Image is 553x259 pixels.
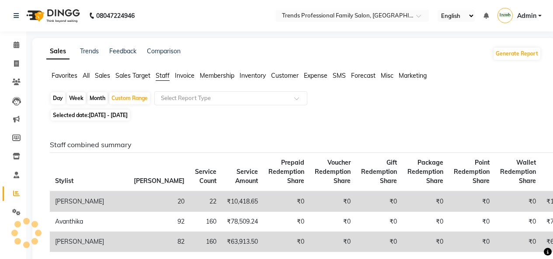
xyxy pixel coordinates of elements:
span: Misc [381,72,393,79]
span: Customer [271,72,299,79]
span: Favorites [52,72,77,79]
span: Prepaid Redemption Share [268,159,304,185]
td: ₹63,913.50 [222,232,263,252]
td: ₹0 [263,232,310,252]
span: Membership [200,72,234,79]
span: Selected date: [51,110,130,121]
span: [DATE] - [DATE] [89,112,128,118]
span: SMS [333,72,346,79]
td: 160 [190,232,222,252]
a: Trends [80,47,99,55]
span: Sales [95,72,110,79]
div: Month [87,92,108,104]
div: Day [51,92,65,104]
span: Expense [304,72,327,79]
td: Avanthika [50,212,129,232]
span: Inventory [240,72,266,79]
span: Package Redemption Share [407,159,443,185]
img: Admin [497,8,513,23]
span: Service Amount [235,168,258,185]
td: ₹0 [495,191,541,212]
span: Invoice [175,72,195,79]
td: ₹0 [402,232,449,252]
td: ₹0 [449,212,495,232]
span: Service Count [195,168,216,185]
td: ₹0 [263,212,310,232]
span: Voucher Redemption Share [315,159,351,185]
td: ₹0 [495,212,541,232]
td: ₹0 [356,232,402,252]
td: ₹10,418.65 [222,191,263,212]
td: ₹0 [310,212,356,232]
td: [PERSON_NAME] [50,191,129,212]
b: 08047224946 [96,3,135,28]
td: ₹0 [263,191,310,212]
span: Forecast [351,72,376,79]
span: Gift Redemption Share [361,159,397,185]
td: ₹0 [356,212,402,232]
span: Point Redemption Share [454,159,490,185]
td: 20 [129,191,190,212]
td: ₹0 [449,191,495,212]
td: ₹78,509.24 [222,212,263,232]
td: ₹0 [402,191,449,212]
button: Generate Report [494,48,540,60]
td: ₹0 [402,212,449,232]
a: Sales [46,44,70,59]
span: Admin [517,11,536,21]
td: ₹0 [310,191,356,212]
td: 82 [129,232,190,252]
span: Staff [156,72,170,79]
td: ₹0 [495,232,541,252]
div: Week [67,92,86,104]
span: All [83,72,90,79]
td: ₹0 [449,232,495,252]
a: Comparison [147,47,181,55]
td: 22 [190,191,222,212]
span: Stylist [55,177,73,185]
span: Sales Target [115,72,150,79]
td: 92 [129,212,190,232]
div: Custom Range [109,92,150,104]
td: ₹0 [356,191,402,212]
td: 160 [190,212,222,232]
img: logo [22,3,82,28]
span: [PERSON_NAME] [134,177,184,185]
td: [PERSON_NAME] [50,232,129,252]
span: Wallet Redemption Share [500,159,536,185]
span: Marketing [399,72,427,79]
h6: Staff combined summary [50,141,534,149]
td: ₹0 [310,232,356,252]
a: Feedback [109,47,136,55]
